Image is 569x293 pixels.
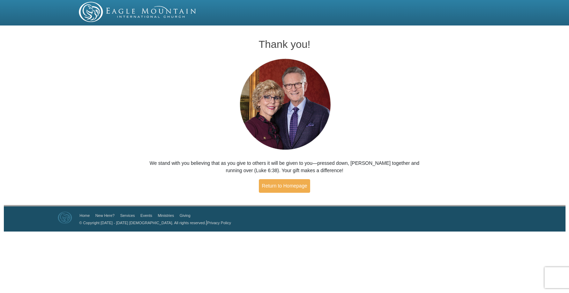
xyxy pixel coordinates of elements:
[180,213,190,218] a: Giving
[233,57,336,153] img: Pastors George and Terri Pearsons
[141,213,152,218] a: Events
[259,179,310,193] a: Return to Homepage
[58,212,72,224] img: Eagle Mountain International Church
[80,213,90,218] a: Home
[120,213,135,218] a: Services
[158,213,174,218] a: Ministries
[79,2,197,22] img: EMIC
[146,160,423,174] p: We stand with you believing that as you give to others it will be given to you—pressed down, [PER...
[77,219,231,226] p: |
[207,221,231,225] a: Privacy Policy
[146,38,423,50] h1: Thank you!
[95,213,114,218] a: New Here?
[79,221,206,225] a: © Copyright [DATE] - [DATE] [DEMOGRAPHIC_DATA]. All rights reserved.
